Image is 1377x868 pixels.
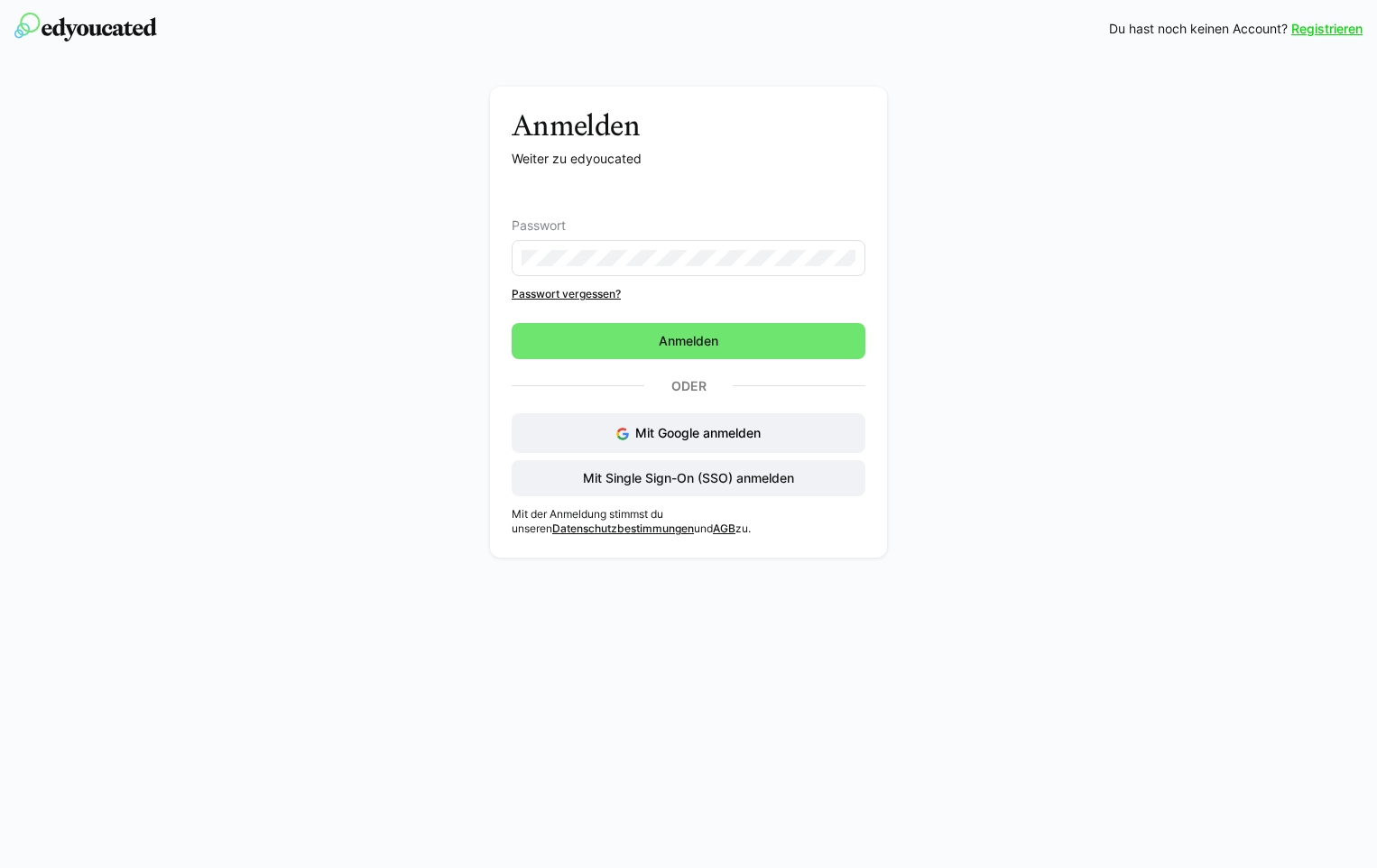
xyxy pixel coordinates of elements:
p: Weiter zu edyoucated [512,150,865,168]
h3: Anmelden [512,108,865,143]
span: Passwort [512,218,566,233]
button: Mit Google anmelden [512,413,865,453]
button: Mit Single Sign-On (SSO) anmelden [512,460,865,496]
span: Mit Single Sign-On (SSO) anmelden [580,469,797,487]
button: Anmelden [512,323,865,359]
a: Datenschutzbestimmungen [552,522,694,535]
p: Mit der Anmeldung stimmst du unseren und zu. [512,507,865,536]
img: edyoucated [14,13,157,42]
span: Du hast noch keinen Account? [1109,20,1288,38]
a: Passwort vergessen? [512,287,865,301]
a: Registrieren [1291,20,1363,38]
a: AGB [713,522,735,535]
p: Oder [644,374,733,399]
span: Mit Google anmelden [635,425,761,440]
span: Anmelden [656,332,721,350]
